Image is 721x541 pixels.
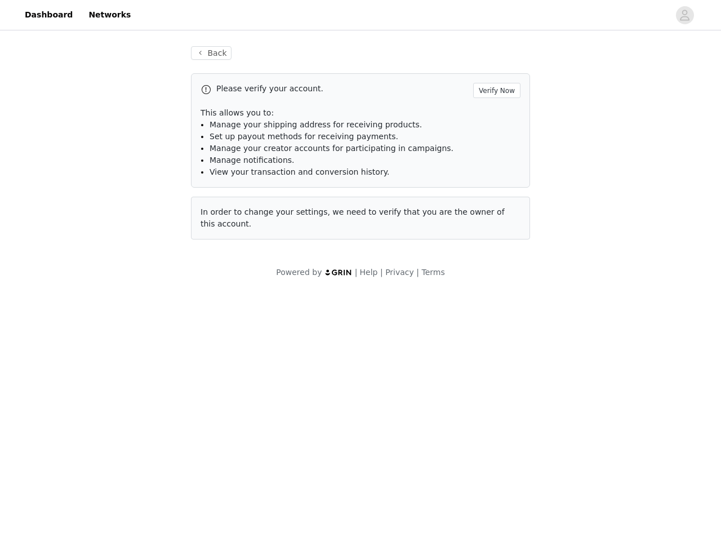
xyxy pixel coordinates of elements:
[216,83,469,95] p: Please verify your account.
[421,268,444,277] a: Terms
[201,107,520,119] p: This allows you to:
[18,2,79,28] a: Dashboard
[201,207,505,228] span: In order to change your settings, we need to verify that you are the owner of this account.
[210,120,422,129] span: Manage your shipping address for receiving products.
[355,268,358,277] span: |
[380,268,383,277] span: |
[191,46,232,60] button: Back
[324,269,353,276] img: logo
[416,268,419,277] span: |
[679,6,690,24] div: avatar
[210,144,453,153] span: Manage your creator accounts for participating in campaigns.
[210,156,295,165] span: Manage notifications.
[82,2,137,28] a: Networks
[360,268,378,277] a: Help
[210,132,398,141] span: Set up payout methods for receiving payments.
[276,268,322,277] span: Powered by
[473,83,520,98] button: Verify Now
[210,167,389,176] span: View your transaction and conversion history.
[385,268,414,277] a: Privacy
